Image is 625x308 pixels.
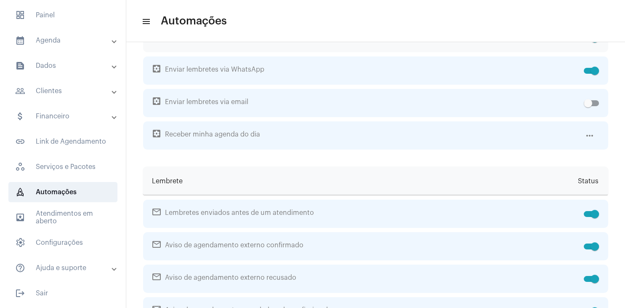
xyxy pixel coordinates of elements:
mat-icon: more_horiz [585,131,595,141]
mat-icon: sidenav icon [15,35,25,46]
mat-icon: settings_applications [152,129,162,139]
span: Lembretes enviados antes de um atendimento [152,200,580,228]
mat-panel-title: Agenda [15,35,112,46]
mat-icon: sidenav icon [15,86,25,96]
mat-icon: mail_outline [152,239,162,249]
span: sidenav icon [15,187,25,197]
mat-icon: sidenav icon [15,263,25,273]
span: Status [578,167,598,196]
mat-icon: sidenav icon [15,111,25,121]
mat-expansion-panel-header: sidenav iconAjuda e suporte [5,258,126,278]
mat-icon: sidenav icon [15,137,25,147]
span: Aviso de agendamento externo recusado [152,265,580,293]
span: Automações [8,182,117,202]
mat-expansion-panel-header: sidenav iconAgenda [5,30,126,51]
mat-expansion-panel-header: sidenav iconClientes [5,81,126,101]
span: Configurações [8,233,117,253]
mat-expansion-panel-header: sidenav iconDados [5,56,126,76]
mat-icon: sidenav icon [15,61,25,71]
span: Enviar lembretes via email [152,89,580,117]
mat-icon: settings_applications [152,64,162,74]
span: Aviso de agendamento externo confirmado [152,232,580,260]
mat-panel-title: Financeiro [15,111,112,121]
mat-panel-title: Clientes [15,86,112,96]
span: Automações [161,14,227,28]
mat-icon: sidenav icon [15,212,25,222]
span: Receber minha agenda do dia [152,121,581,150]
span: Link de Agendamento [8,131,117,152]
span: Enviar lembretes via WhatsApp [152,56,580,85]
span: Serviços e Pacotes [8,157,117,177]
span: Atendimentos em aberto [8,207,117,228]
span: Sair [8,283,117,303]
mat-icon: mail_outline [152,207,162,217]
mat-icon: sidenav icon [15,288,25,298]
span: sidenav icon [15,238,25,248]
span: Lembrete [152,167,183,196]
mat-expansion-panel-header: sidenav iconFinanceiro [5,106,126,126]
mat-icon: sidenav icon [141,16,150,27]
mat-icon: settings_applications [152,96,162,106]
mat-panel-title: Ajuda e suporte [15,263,112,273]
span: sidenav icon [15,162,25,172]
span: Painel [8,5,117,25]
span: sidenav icon [15,10,25,20]
mat-icon: mail_outline [152,272,162,282]
mat-panel-title: Dados [15,61,112,71]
